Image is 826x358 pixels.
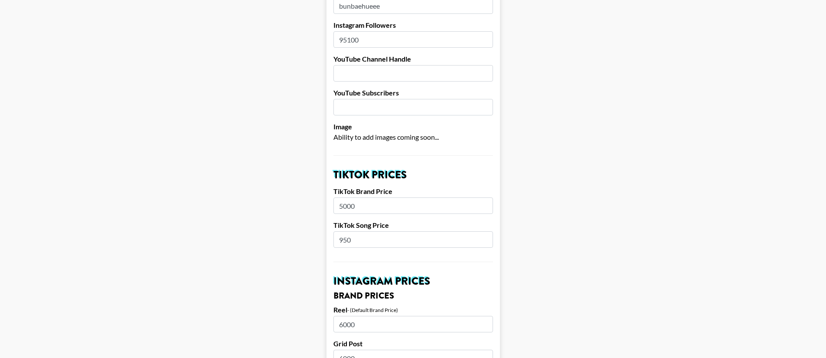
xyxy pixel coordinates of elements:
[347,307,398,313] div: - (Default Brand Price)
[333,170,493,180] h2: TikTok Prices
[333,122,493,131] label: Image
[333,305,347,314] label: Reel
[333,55,493,63] label: YouTube Channel Handle
[333,89,493,97] label: YouTube Subscribers
[333,21,493,30] label: Instagram Followers
[333,133,439,141] span: Ability to add images coming soon...
[333,276,493,286] h2: Instagram Prices
[333,221,493,230] label: TikTok Song Price
[333,187,493,196] label: TikTok Brand Price
[333,292,493,300] h3: Brand Prices
[333,339,493,348] label: Grid Post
